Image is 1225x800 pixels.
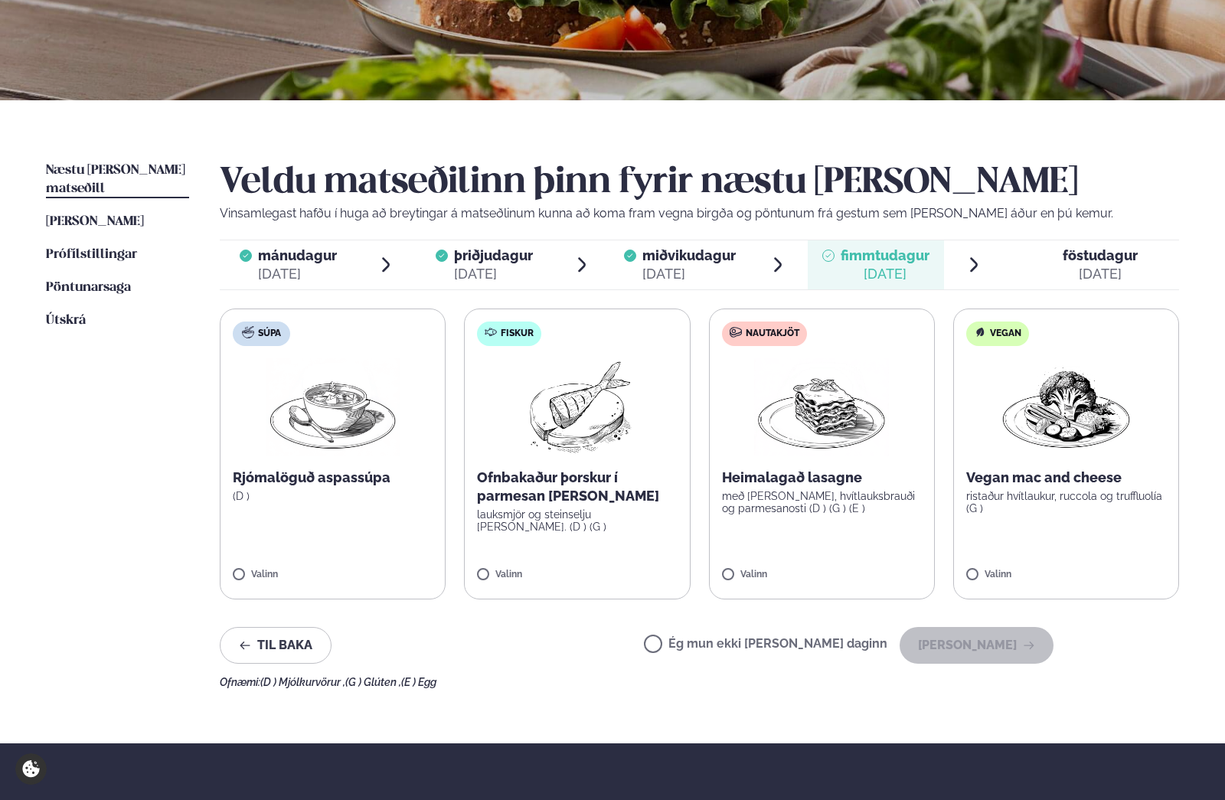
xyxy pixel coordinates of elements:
span: (D ) Mjólkurvörur , [260,676,345,688]
p: Rjómalöguð aspassúpa [233,469,433,487]
img: soup.svg [242,326,254,338]
span: [PERSON_NAME] [46,215,144,228]
a: Prófílstillingar [46,246,137,264]
span: föstudagur [1063,247,1138,263]
span: Fiskur [501,328,534,340]
span: Nautakjöt [746,328,799,340]
span: Pöntunarsaga [46,281,131,294]
button: Til baka [220,627,332,664]
p: Heimalagað lasagne [722,469,922,487]
img: Soup.png [266,358,400,456]
a: Cookie settings [15,753,47,785]
span: þriðjudagur [454,247,533,263]
div: Ofnæmi: [220,676,1179,688]
h2: Veldu matseðilinn þinn fyrir næstu [PERSON_NAME] [220,162,1179,204]
div: [DATE] [1063,265,1138,283]
a: [PERSON_NAME] [46,213,144,231]
div: [DATE] [841,265,929,283]
p: (D ) [233,490,433,502]
a: Pöntunarsaga [46,279,131,297]
span: miðvikudagur [642,247,736,263]
span: mánudagur [258,247,337,263]
img: Vegan.png [999,358,1134,456]
span: Næstu [PERSON_NAME] matseðill [46,164,185,195]
span: (G ) Glúten , [345,676,401,688]
img: beef.svg [730,326,742,338]
div: [DATE] [454,265,533,283]
button: [PERSON_NAME] [900,627,1053,664]
p: lauksmjör og steinselju [PERSON_NAME]. (D ) (G ) [477,508,677,533]
p: Ofnbakaður þorskur í parmesan [PERSON_NAME] [477,469,677,505]
img: fish.svg [485,326,497,338]
span: (E ) Egg [401,676,436,688]
span: Útskrá [46,314,86,327]
p: Vinsamlegast hafðu í huga að breytingar á matseðlinum kunna að koma fram vegna birgða og pöntunum... [220,204,1179,223]
a: Næstu [PERSON_NAME] matseðill [46,162,189,198]
img: Lasagna.png [754,358,889,456]
p: Vegan mac and cheese [966,469,1166,487]
span: Súpa [258,328,281,340]
span: Prófílstillingar [46,248,137,261]
img: Vegan.svg [974,326,986,338]
span: Vegan [990,328,1021,340]
div: [DATE] [258,265,337,283]
span: fimmtudagur [841,247,929,263]
div: [DATE] [642,265,736,283]
img: Fish.png [510,358,645,456]
a: Útskrá [46,312,86,330]
p: með [PERSON_NAME], hvítlauksbrauði og parmesanosti (D ) (G ) (E ) [722,490,922,514]
p: ristaður hvítlaukur, ruccola og truffluolía (G ) [966,490,1166,514]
